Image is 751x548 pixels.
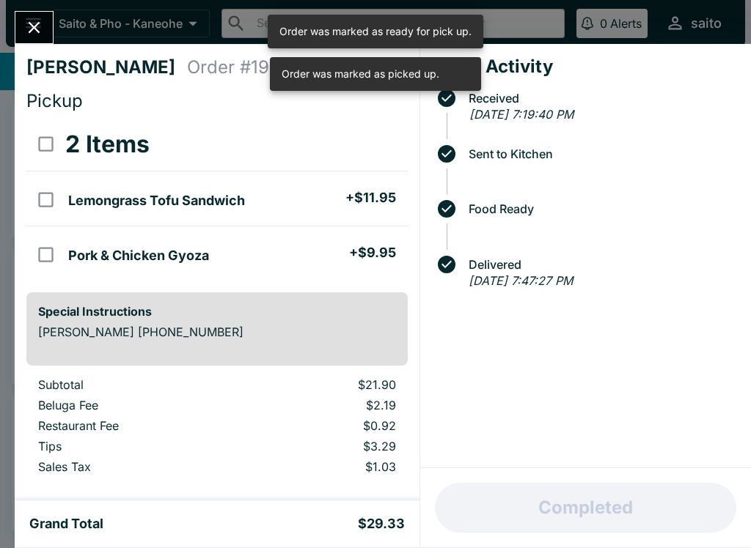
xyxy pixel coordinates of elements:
[38,377,232,392] p: Subtotal
[432,56,739,78] h4: Order Activity
[461,202,739,215] span: Food Ready
[469,273,573,288] em: [DATE] 7:47:27 PM
[461,147,739,160] span: Sent to Kitchen
[26,377,408,480] table: orders table
[282,62,439,86] div: Order was marked as picked up.
[38,418,232,433] p: Restaurant Fee
[29,515,103,533] h5: Grand Total
[255,439,396,453] p: $3.29
[461,92,739,105] span: Received
[255,418,396,433] p: $0.92
[38,325,396,339] p: [PERSON_NAME] [PHONE_NUMBER]
[255,398,396,412] p: $2.19
[26,118,408,281] table: orders table
[38,439,232,453] p: Tips
[349,244,396,262] h5: + $9.95
[68,192,245,210] h5: Lemongrass Tofu Sandwich
[461,258,739,271] span: Delivered
[26,56,187,78] h4: [PERSON_NAME]
[38,398,232,412] p: Beluga Fee
[26,90,83,111] span: Pickup
[65,130,150,159] h3: 2 Items
[68,247,209,264] h5: Pork & Chicken Gyoza
[345,189,396,207] h5: + $11.95
[15,12,53,43] button: Close
[469,107,574,122] em: [DATE] 7:19:40 PM
[358,515,405,533] h5: $29.33
[255,459,396,474] p: $1.03
[187,56,309,78] h4: Order # 191806
[255,377,396,392] p: $21.90
[38,304,396,319] h6: Special Instructions
[38,459,232,474] p: Sales Tax
[279,19,472,44] div: Order was marked as ready for pick up.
